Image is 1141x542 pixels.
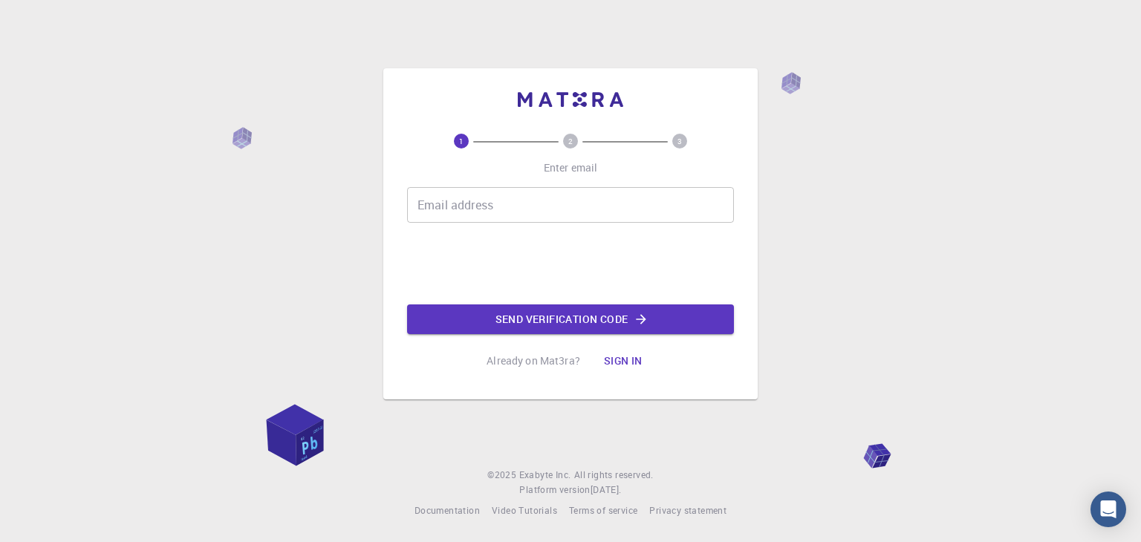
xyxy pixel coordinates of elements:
[574,468,654,483] span: All rights reserved.
[519,468,571,480] span: Exabyte Inc.
[1090,492,1126,527] div: Open Intercom Messenger
[569,504,637,516] span: Terms of service
[415,503,480,518] a: Documentation
[407,304,734,334] button: Send verification code
[415,504,480,516] span: Documentation
[592,346,654,376] button: Sign in
[649,503,726,518] a: Privacy statement
[459,136,464,146] text: 1
[591,483,622,495] span: [DATE] .
[492,503,557,518] a: Video Tutorials
[677,136,682,146] text: 3
[487,468,519,483] span: © 2025
[544,160,598,175] p: Enter email
[519,468,571,483] a: Exabyte Inc.
[591,483,622,497] a: [DATE].
[569,503,637,518] a: Terms of service
[458,235,683,293] iframe: reCAPTCHA
[519,483,590,497] span: Platform version
[492,504,557,516] span: Video Tutorials
[649,504,726,516] span: Privacy statement
[487,353,580,368] p: Already on Mat3ra?
[568,136,573,146] text: 2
